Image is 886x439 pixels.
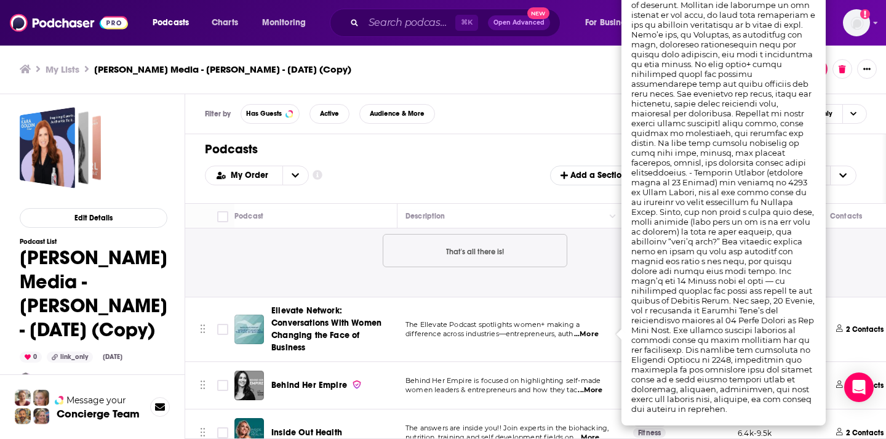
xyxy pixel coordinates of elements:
[309,104,349,124] button: Active
[234,371,264,400] img: Behind Her Empire
[98,352,127,362] div: [DATE]
[857,59,877,79] button: Show More Button
[199,376,207,395] button: Move
[217,427,228,438] span: Toggle select row
[94,63,351,75] h3: [PERSON_NAME] Media - [PERSON_NAME] - [DATE] (Copy)
[212,14,238,31] span: Charts
[253,13,322,33] button: open menu
[231,171,273,180] span: My Order
[271,380,347,390] span: Behind Her Empire
[405,424,609,432] span: The answers are inside you!! Join experts in the biohacking,
[577,13,649,33] button: open menu
[234,315,264,344] img: Ellevate Network: Conversations With Women Changing the Face of Business
[846,324,884,335] p: 2 Contacts
[271,427,342,438] span: Inside Out Health
[405,376,601,385] span: Behind Her Empire is focused on highlighting self-made
[205,166,309,185] h2: Choose List sort
[199,320,207,339] button: Move
[33,408,49,424] img: Barbara Profile
[550,166,637,185] button: Add a Section
[20,246,167,342] h1: [PERSON_NAME] Media - [PERSON_NAME] - [DATE] (Copy)
[282,166,308,185] button: open menu
[66,394,126,406] span: Message your
[493,20,545,26] span: Open Advanced
[205,142,856,157] h1: Podcasts
[153,14,189,31] span: Podcasts
[20,373,32,385] img: Abby Mayo
[846,428,884,438] p: 2 Contacts
[488,15,550,30] button: Open AdvancedNew
[843,9,870,36] span: Logged in as abbymayo
[271,305,381,353] span: Ellevate Network: Conversations With Women Changing the Face of Business
[10,11,128,34] img: Podchaser - Follow, Share and Rate Podcasts
[217,324,228,335] span: Toggle select row
[455,15,478,31] span: ⌘ K
[20,238,167,246] h3: Podcast List
[578,385,602,395] span: ...More
[20,352,42,363] div: 0
[320,110,339,117] span: Active
[561,170,626,180] span: Add a Section
[574,329,599,339] span: ...More
[405,320,580,329] span: The Ellevate Podcast spotlights women+ making a
[15,390,31,406] img: Sydney Profile
[633,428,666,438] a: Fitness
[271,305,393,354] a: Ellevate Network: Conversations With Women Changing the Face of Business
[46,63,79,75] a: My Lists
[383,234,567,267] button: Nothing here.
[364,13,455,33] input: Search podcasts, credits, & more...
[204,13,245,33] a: Charts
[206,171,282,180] button: open menu
[20,208,167,228] button: Edit Details
[20,107,101,188] a: Hannah Cranston Media - Alyssa Miky - Sept. 16, 2025 (Copy)
[262,14,306,31] span: Monitoring
[144,13,205,33] button: open menu
[359,104,435,124] button: Audience & More
[527,7,549,19] span: New
[605,209,620,224] button: Column Actions
[844,373,874,402] div: Open Intercom Messenger
[15,408,31,424] img: Jon Profile
[843,9,870,36] img: User Profile
[843,9,870,36] button: Show profile menu
[241,104,300,124] button: Has Guests
[585,14,634,31] span: For Business
[860,9,870,19] svg: Add a profile image
[313,169,322,181] a: Show additional information
[205,110,231,118] h3: Filter by
[246,110,282,117] span: Has Guests
[33,390,49,406] img: Jules Profile
[405,385,577,394] span: women leaders & entrepreneurs and how they tac
[738,428,772,438] p: 6.4k-9.5k
[341,9,572,37] div: Search podcasts, credits, & more...
[271,379,362,392] a: Behind Her Empire
[57,408,140,420] h3: Concierge Team
[405,329,573,338] span: difference across industries—entrepreneurs, auth
[271,427,342,439] a: Inside Out Health
[234,209,263,224] div: Podcast
[217,380,228,391] span: Toggle select row
[370,110,425,117] span: Audience & More
[47,352,93,363] div: link_only
[352,379,362,390] img: verified Badge
[846,381,884,391] p: 3 Contacts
